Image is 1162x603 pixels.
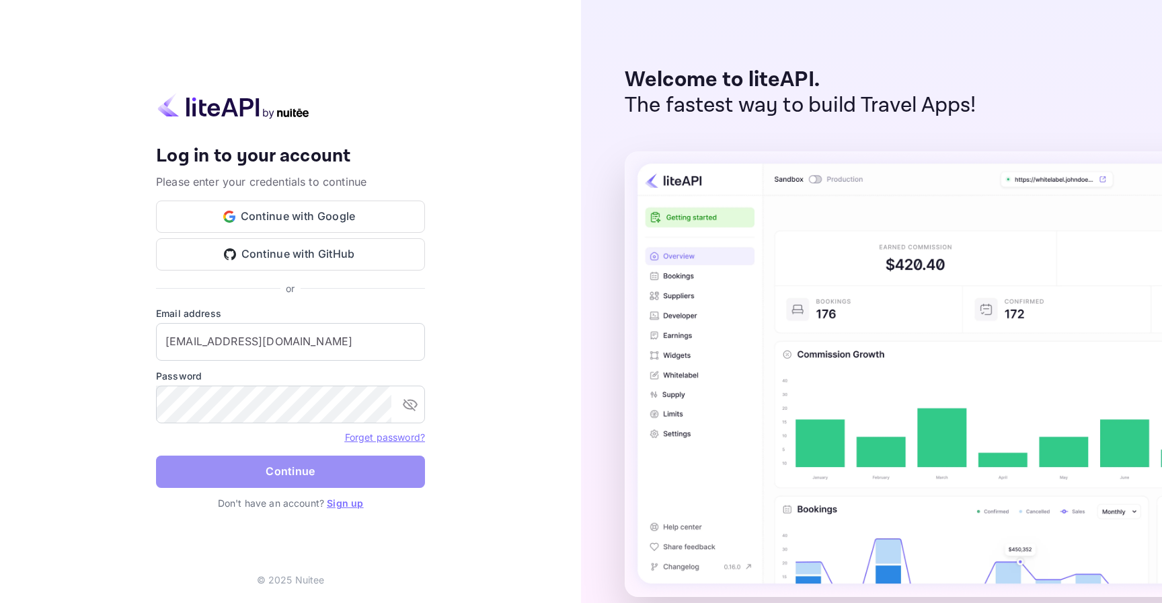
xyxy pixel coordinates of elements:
p: Please enter your credentials to continue [156,174,425,190]
label: Password [156,369,425,383]
button: Continue [156,456,425,488]
img: liteapi [156,93,311,119]
button: Continue with GitHub [156,238,425,271]
a: Sign up [327,497,363,509]
h4: Log in to your account [156,145,425,168]
a: Forget password? [345,430,425,444]
label: Email address [156,306,425,320]
p: Welcome to liteAPI. [625,67,976,93]
button: Continue with Google [156,201,425,233]
p: The fastest way to build Travel Apps! [625,93,976,118]
button: toggle password visibility [397,391,424,418]
input: Enter your email address [156,323,425,361]
a: Forget password? [345,431,425,443]
p: or [286,281,295,295]
p: Don't have an account? [156,496,425,510]
p: © 2025 Nuitee [257,573,325,587]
